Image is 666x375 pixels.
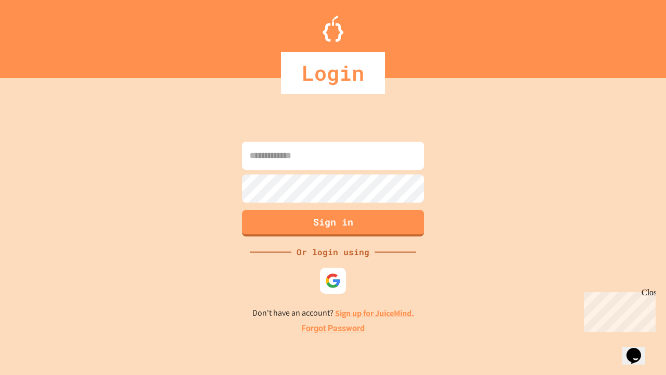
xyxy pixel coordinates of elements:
iframe: chat widget [580,288,656,332]
img: Logo.svg [323,16,343,42]
div: Login [281,52,385,94]
button: Sign in [242,210,424,236]
div: Or login using [291,246,375,258]
img: google-icon.svg [325,273,341,289]
a: Sign up for JuiceMind. [335,308,414,319]
div: Chat with us now!Close [4,4,72,66]
p: Don't have an account? [252,307,414,320]
a: Forgot Password [301,322,365,335]
iframe: chat widget [622,333,656,365]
